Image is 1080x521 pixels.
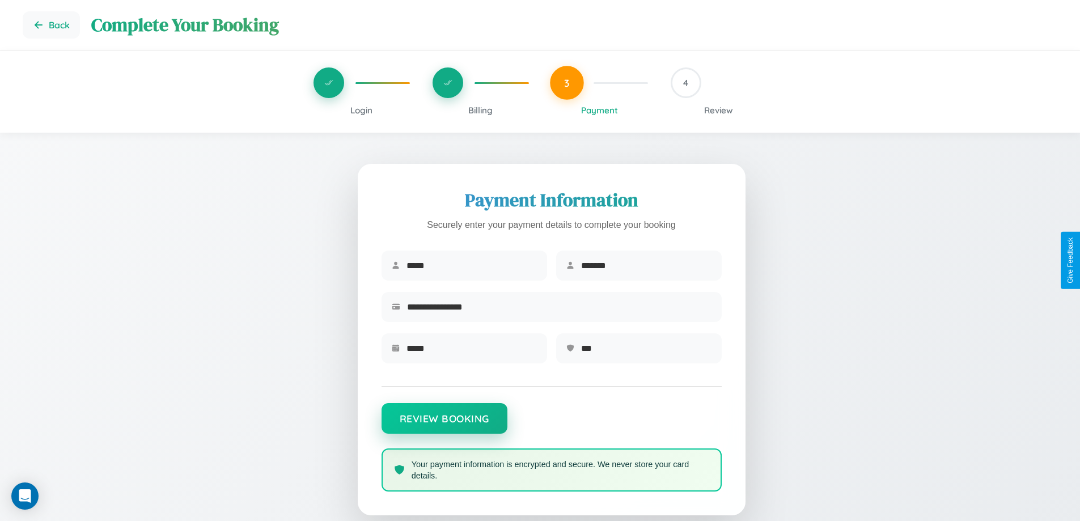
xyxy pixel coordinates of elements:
[11,482,39,510] div: Open Intercom Messenger
[468,105,493,116] span: Billing
[581,105,618,116] span: Payment
[91,12,1057,37] h1: Complete Your Booking
[382,188,722,213] h2: Payment Information
[683,77,688,88] span: 4
[564,77,570,89] span: 3
[382,403,507,434] button: Review Booking
[23,11,80,39] button: Go back
[350,105,372,116] span: Login
[704,105,733,116] span: Review
[1066,238,1074,283] div: Give Feedback
[412,459,709,481] p: Your payment information is encrypted and secure. We never store your card details.
[382,217,722,234] p: Securely enter your payment details to complete your booking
